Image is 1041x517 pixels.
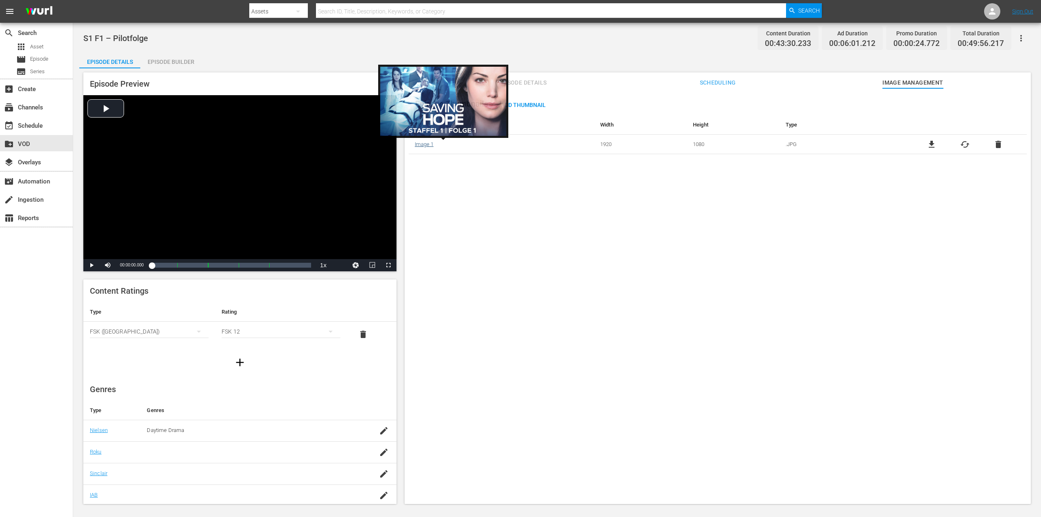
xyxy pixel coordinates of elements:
button: Add Thumbnail [494,97,552,112]
span: 00:00:00.000 [120,263,144,267]
span: Genres [90,384,116,394]
button: Jump To Time [348,259,364,271]
td: 1920 [594,135,687,154]
span: 00:43:30.233 [765,39,811,48]
span: Episode Details [492,78,553,88]
button: Fullscreen [380,259,396,271]
th: Type [83,302,215,322]
table: simple table [83,302,396,347]
span: Episode Preview [90,79,150,89]
span: 00:49:56.217 [958,39,1004,48]
a: Roku [90,449,102,455]
th: Rating [215,302,347,322]
div: Episode Builder [140,52,201,72]
div: Ad Duration [829,28,875,39]
span: Scheduling [687,78,748,88]
span: Episode [30,55,48,63]
div: FSK ([GEOGRAPHIC_DATA]) [90,320,209,343]
span: Automation [4,177,14,186]
button: Episode Details [79,52,140,68]
a: Image 1 [415,141,433,147]
a: Nielsen [90,427,108,433]
span: Create [4,84,14,94]
a: IAB [90,492,98,498]
span: Reports [4,213,14,223]
td: 1080 [687,135,780,154]
span: delete [358,329,368,339]
button: Mute [100,259,116,271]
span: Schedule [4,121,14,131]
span: Series [30,68,45,76]
div: FSK 12 [222,320,340,343]
span: S1 F1 – Pilotfolge [83,33,148,43]
span: Overlays [4,157,14,167]
th: Type [780,115,903,135]
button: Search [786,3,822,18]
button: delete [353,325,373,344]
a: Sinclair [90,470,107,476]
a: Sign Out [1012,8,1033,15]
a: file_download [927,140,936,149]
th: Genres [140,401,362,420]
span: Search [798,3,820,18]
span: menu [5,7,15,16]
span: Channels [4,103,14,112]
span: Episode [16,55,26,64]
img: ans4CAIJ8jUAAAAAAAAAAAAAAAAAAAAAAAAgQb4GAAAAAAAAAAAAAAAAAAAAAAAAJMjXAAAAAAAAAAAAAAAAAAAAAAAAgAT5G... [20,2,59,21]
div: Promo Duration [893,28,940,39]
span: Asset [30,43,44,51]
span: 00:06:01.212 [829,39,875,48]
th: Type [83,401,140,420]
span: Series [16,67,26,76]
button: Picture-in-Picture [364,259,380,271]
span: VOD [4,139,14,149]
button: Episode Builder [140,52,201,68]
div: Progress Bar [152,263,311,268]
button: delete [993,140,1003,149]
div: Episode Details [79,52,140,72]
span: Search [4,28,14,38]
span: Add Thumbnail [494,102,552,108]
span: Ingestion [4,195,14,205]
span: Image Management [882,78,943,88]
div: Video Player [83,95,396,271]
button: cached [960,140,970,149]
span: Content Ratings [90,286,148,296]
span: Asset [16,42,26,52]
td: .JPG [780,135,903,154]
th: Width [594,115,687,135]
th: Height [687,115,780,135]
button: Play [83,259,100,271]
span: 00:00:24.772 [893,39,940,48]
button: Playback Rate [315,259,331,271]
div: Total Duration [958,28,1004,39]
div: Content Duration [765,28,811,39]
